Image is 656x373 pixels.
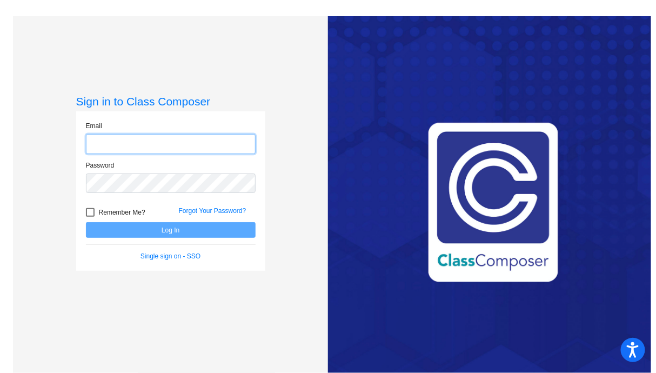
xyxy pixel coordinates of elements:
span: Remember Me? [99,206,145,219]
label: Password [86,161,115,170]
a: Single sign on - SSO [140,252,200,260]
a: Forgot Your Password? [179,207,246,215]
button: Log In [86,222,256,238]
label: Email [86,121,102,131]
h3: Sign in to Class Composer [76,95,265,108]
